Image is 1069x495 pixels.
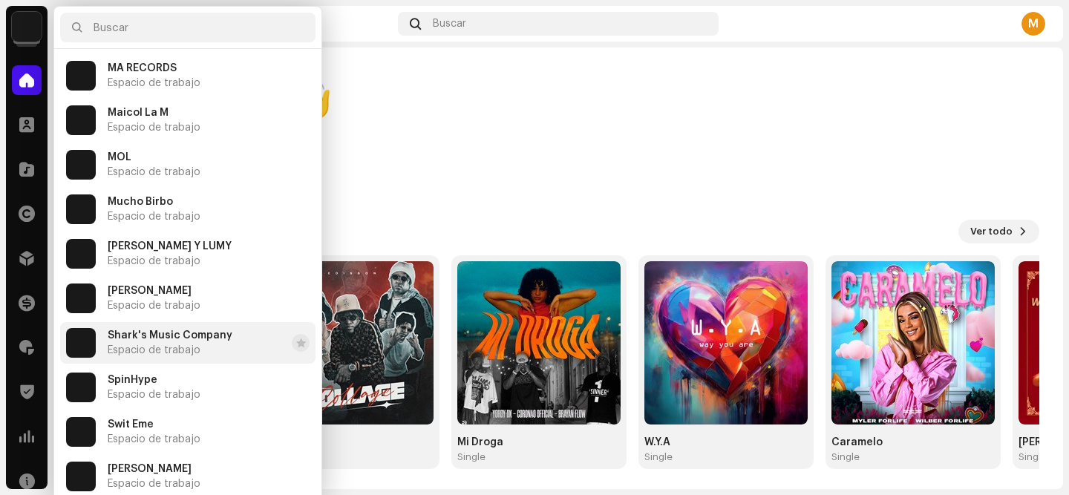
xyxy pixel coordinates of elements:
span: Maicol La M [108,107,169,119]
div: Single [644,451,673,463]
img: 40d31eee-25aa-4f8a-9761-0bbac6d73880 [66,283,96,313]
img: 40d31eee-25aa-4f8a-9761-0bbac6d73880 [66,239,96,269]
img: fa5096cb-a974-4fd6-9213-5d2c9c489e8a [644,261,808,424]
img: 40d31eee-25aa-4f8a-9761-0bbac6d73880 [66,61,96,91]
img: 40d31eee-25aa-4f8a-9761-0bbac6d73880 [66,105,96,135]
div: Mi Droga [457,436,621,448]
span: Espacio de trabajo [108,478,200,490]
img: 40d31eee-25aa-4f8a-9761-0bbac6d73880 [66,150,96,180]
span: MA RECORDS [108,62,177,74]
img: 40d31eee-25aa-4f8a-9761-0bbac6d73880 [66,373,96,402]
span: Espacio de trabajo [108,122,200,134]
span: Espacio de trabajo [108,344,200,356]
div: Single [1019,451,1047,463]
img: 40d31eee-25aa-4f8a-9761-0bbac6d73880 [66,328,96,358]
span: Santos [108,285,192,297]
img: 40d31eee-25aa-4f8a-9761-0bbac6d73880 [66,417,96,447]
img: 40d31eee-25aa-4f8a-9761-0bbac6d73880 [66,194,96,224]
div: Single [831,451,860,463]
span: ONEIL Y LUMY [108,240,232,252]
span: SpinHype [108,374,157,386]
div: M [1021,12,1045,36]
img: 40d31eee-25aa-4f8a-9761-0bbac6d73880 [12,12,42,42]
span: Buscar [433,18,466,30]
span: Espacio de trabajo [108,77,200,89]
span: Yung Iverson [108,463,192,475]
span: Espacio de trabajo [108,255,200,267]
img: b1b09a84-8766-4b28-9761-527aa7dfcd8e [270,261,434,424]
span: Espacio de trabajo [108,300,200,312]
div: Single [457,451,486,463]
span: Swit Eme [108,419,154,430]
span: Mucho Birbo [108,196,173,208]
span: Espacio de trabajo [108,166,200,178]
input: Buscar [60,13,316,42]
span: Shark's Music Company [108,330,232,341]
span: Ver todo [970,217,1013,246]
img: 40d31eee-25aa-4f8a-9761-0bbac6d73880 [66,462,96,491]
span: Espacio de trabajo [108,211,200,223]
button: Ver todo [958,220,1039,243]
span: Espacio de trabajo [108,389,200,401]
span: MOL [108,151,131,163]
img: 3421f0b3-e1e8-4811-8e57-5026077d6547 [831,261,995,424]
div: W.Y.A [644,436,808,448]
img: d8318ee7-f12d-4960-85ce-ffd2ad7208d7 [457,261,621,424]
div: Caramelo [831,436,995,448]
span: Espacio de trabajo [108,433,200,445]
div: Collage [270,436,434,448]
